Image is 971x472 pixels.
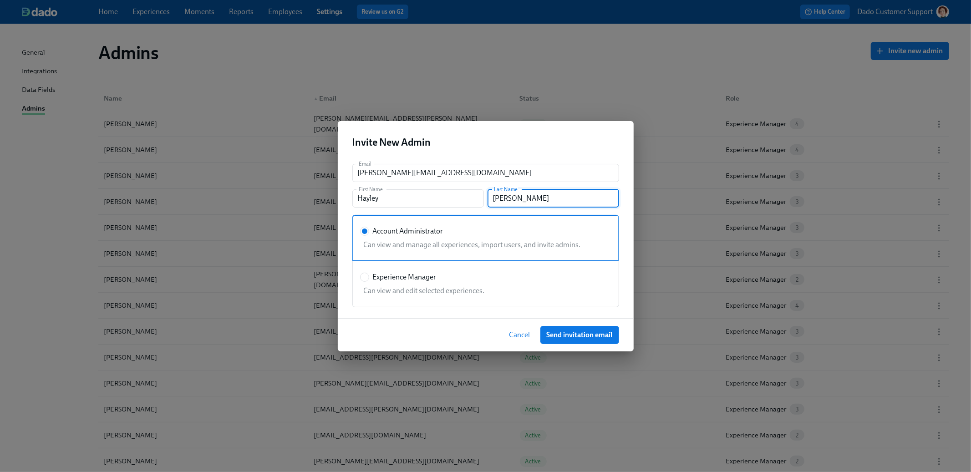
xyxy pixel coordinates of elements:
span: Send invitation email [547,330,613,340]
span: Experience Manager [373,272,437,282]
span: Cancel [509,330,530,340]
span: Account Administrator [373,226,443,236]
div: Can view and manage all experiences, import users, and invite admins. [360,240,608,250]
button: Cancel [503,326,537,344]
div: Can view and edit selected experiences. [360,286,608,296]
h2: Invite New Admin [352,136,619,149]
button: Send invitation email [540,326,619,344]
